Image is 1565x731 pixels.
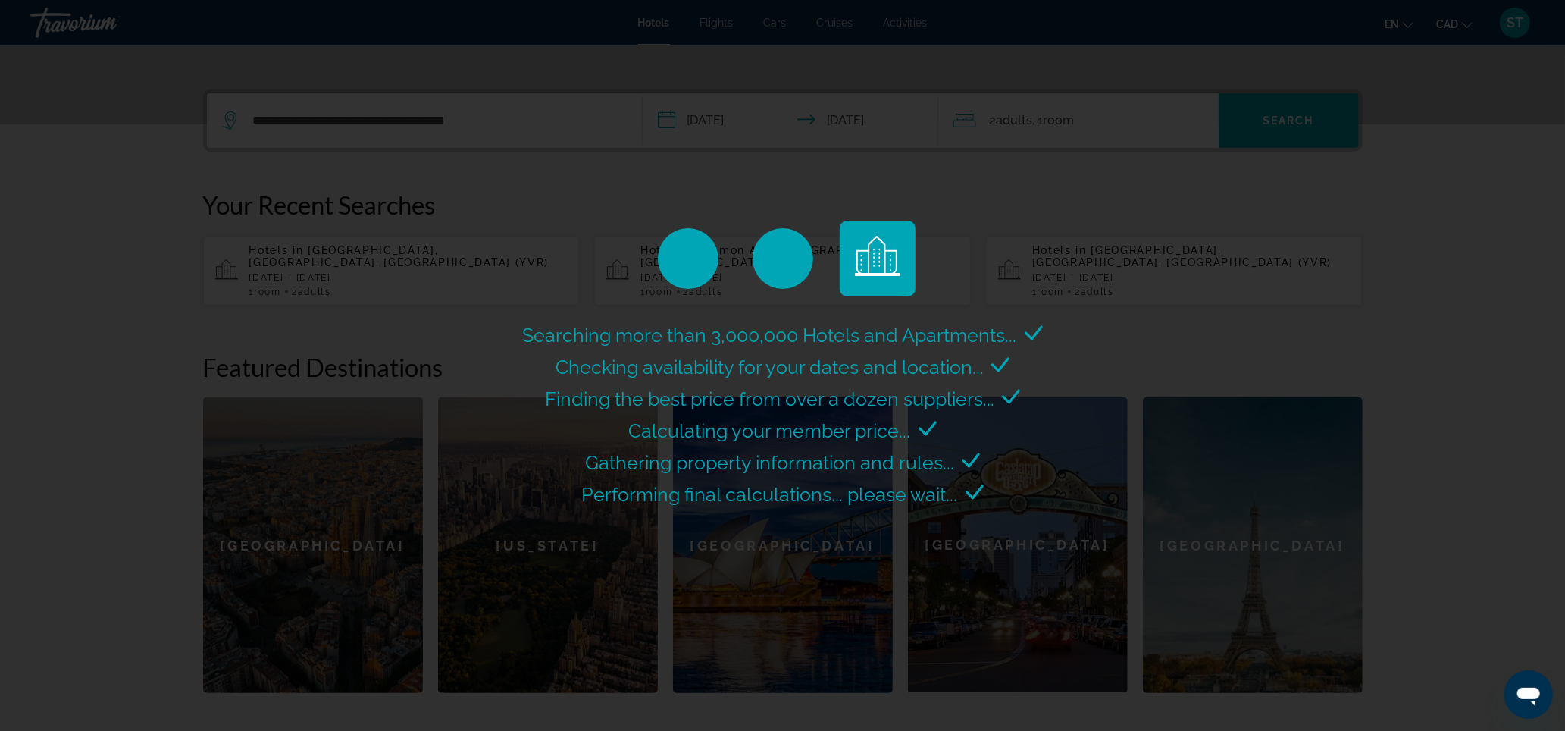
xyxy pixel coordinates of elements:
span: Checking availability for your dates and location... [556,356,984,378]
span: Finding the best price from over a dozen suppliers... [545,387,994,410]
iframe: Button to launch messaging window [1504,670,1553,719]
span: Searching more than 3,000,000 Hotels and Apartments... [523,324,1017,347]
span: Gathering property information and rules... [585,451,954,474]
span: Calculating your member price... [629,419,911,442]
span: Performing final calculations... please wait... [582,483,958,506]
